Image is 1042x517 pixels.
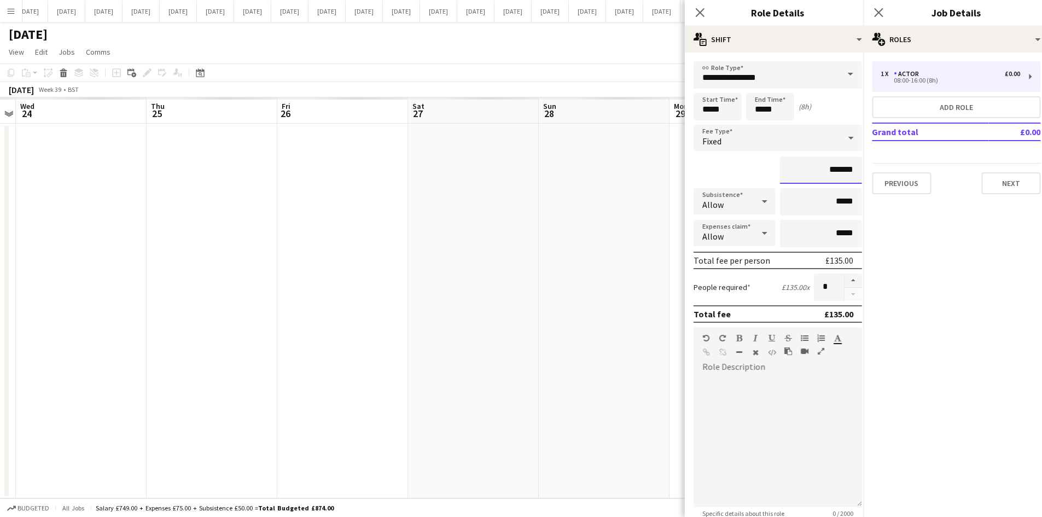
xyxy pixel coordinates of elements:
span: Wed [935,101,950,111]
span: 26 [280,107,290,120]
button: [DATE] [643,1,680,22]
button: [DATE] [346,1,383,22]
span: Wed [20,101,34,111]
app-user-avatar: Oscar Peck [1009,28,1022,41]
span: Mon [674,101,688,111]
span: View [9,47,24,57]
span: Thu [151,101,165,111]
button: [DATE] [878,1,915,22]
button: [DATE] [952,1,989,22]
button: [DATE] [271,1,308,22]
span: Sun [543,101,556,111]
div: BST [68,85,79,94]
button: [DATE] [160,1,197,22]
span: Total Budgeted £874.00 [258,504,334,512]
a: View [4,45,28,59]
button: [DATE] [569,1,606,22]
button: [DATE] [494,1,532,22]
button: [DATE] [85,1,123,22]
button: [DATE] [48,1,85,22]
button: [DATE] [915,1,952,22]
button: Budgeted [5,502,51,514]
a: Jobs [54,45,79,59]
button: [DATE] [308,1,346,22]
button: [DATE] [234,1,271,22]
div: [DATE] [9,84,34,95]
span: 30 [803,107,817,120]
span: Sat [412,101,424,111]
button: [DATE] [841,1,878,22]
span: 27 [411,107,424,120]
button: [DATE] [383,1,420,22]
button: Revert 1 job [978,83,1033,97]
span: Tue [805,101,817,111]
span: Jobs [59,47,75,57]
button: [DATE] [804,1,841,22]
a: Comms [82,45,115,59]
button: [DATE] [123,1,160,22]
button: [DATE] [766,1,804,22]
span: Week 39 [36,85,63,94]
h1: [DATE] [9,26,48,43]
button: Publish 1 job [917,83,976,97]
span: Edit [35,47,48,57]
button: [DATE] [532,1,569,22]
span: 1 [934,107,950,120]
span: Budgeted [18,504,49,512]
span: Fri [282,101,290,111]
button: [DATE] [197,1,234,22]
span: 28 [542,107,556,120]
button: [DATE] [420,1,457,22]
button: [DATE] [11,1,48,22]
button: [DATE] [729,1,766,22]
a: Edit [31,45,52,59]
div: Salary £749.00 + Expenses £75.00 + Subsistence £50.00 = [96,504,334,512]
span: 24 [19,107,34,120]
span: All jobs [60,504,86,512]
button: New Board [680,1,729,22]
span: 25 [149,107,165,120]
button: [DATE] [457,1,494,22]
button: [DATE] [606,1,643,22]
span: 29 [672,107,688,120]
span: Comms [86,47,110,57]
